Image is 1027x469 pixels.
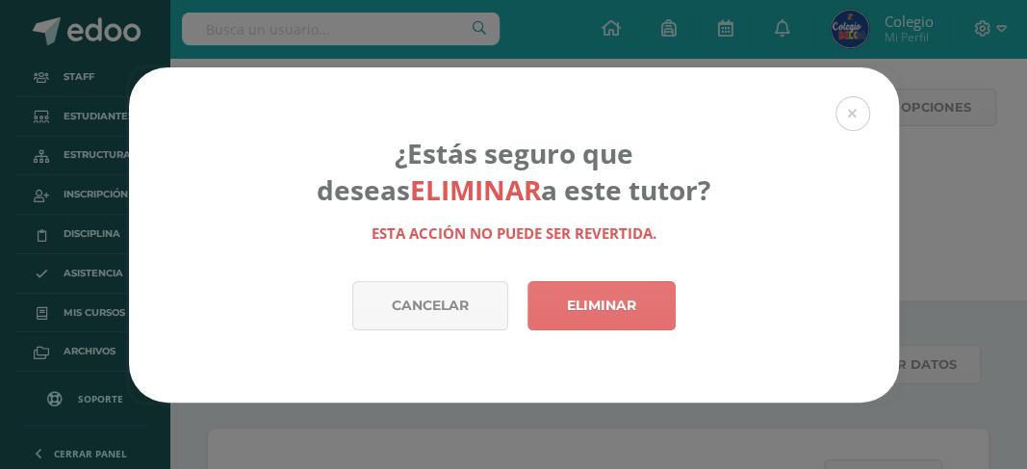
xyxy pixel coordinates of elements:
strong: Esta acción no puede ser revertida. [372,223,656,243]
strong: eliminar [410,171,541,208]
h4: ¿Estás seguro que deseas a este tutor? [300,135,727,208]
button: Close (Esc) [835,96,870,131]
a: Eliminar [527,281,676,330]
a: Cancelar [352,281,508,330]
